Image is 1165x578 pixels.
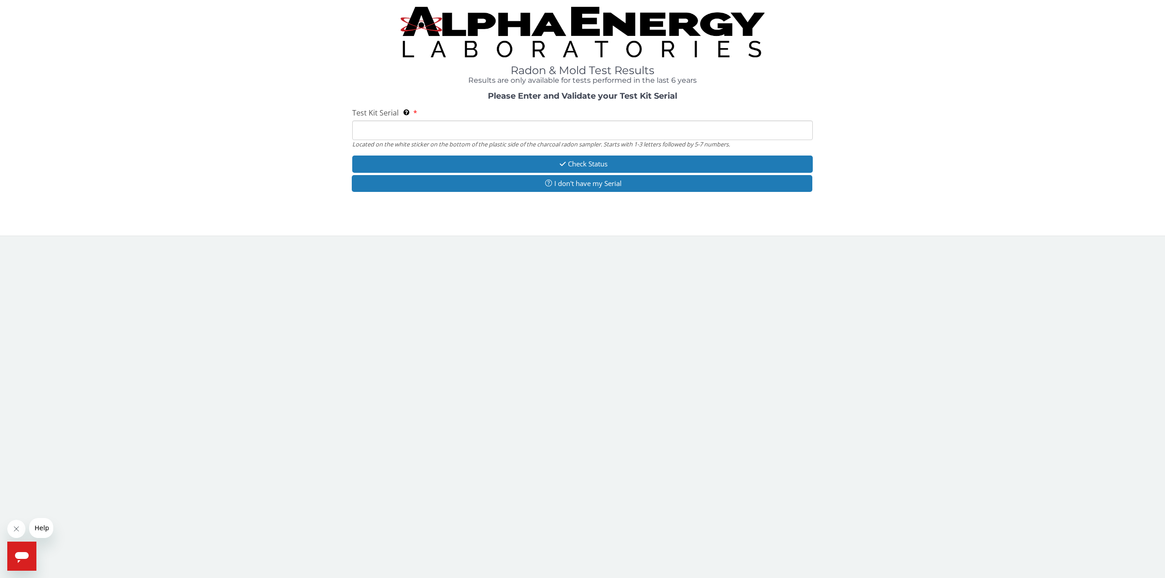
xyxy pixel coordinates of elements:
span: Test Kit Serial [352,108,399,118]
div: Located on the white sticker on the bottom of the plastic side of the charcoal radon sampler. Sta... [352,140,813,148]
iframe: Close message [7,520,25,538]
img: TightCrop.jpg [400,7,765,57]
h1: Radon & Mold Test Results [352,65,813,76]
iframe: Button to launch messaging window [7,542,36,571]
strong: Please Enter and Validate your Test Kit Serial [488,91,677,101]
h4: Results are only available for tests performed in the last 6 years [352,76,813,85]
iframe: Message from company [29,518,53,538]
button: I don't have my Serial [352,175,812,192]
button: Check Status [352,156,813,172]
